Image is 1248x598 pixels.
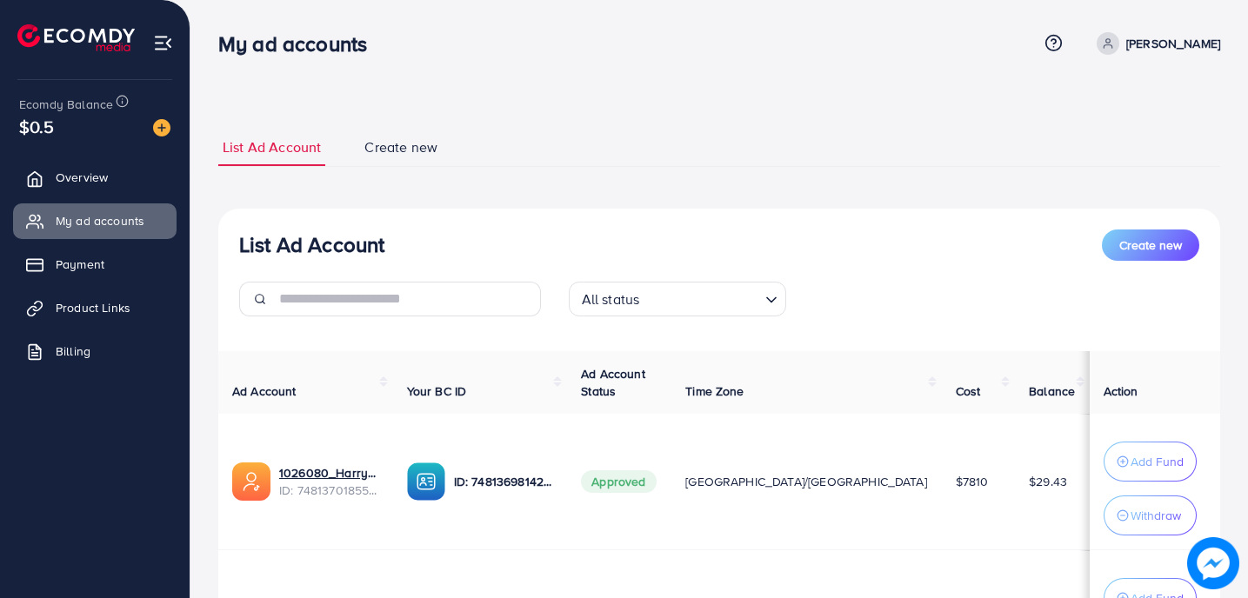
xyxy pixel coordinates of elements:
span: $0.5 [19,114,55,139]
p: ID: 7481369814251044881 [454,471,554,492]
a: Product Links [13,290,177,325]
img: image [1187,537,1239,589]
span: Payment [56,256,104,273]
span: Ecomdy Balance [19,96,113,113]
span: $7810 [956,473,989,490]
span: Create new [364,137,437,157]
span: Create new [1119,236,1182,254]
div: <span class='underline'>1026080_Harrys Store_1741892246211</span></br>7481370185598025729 [279,464,379,500]
div: Search for option [569,282,786,316]
span: Cost [956,382,981,400]
button: Withdraw [1104,495,1197,535]
a: Payment [13,247,177,282]
img: ic-ba-acc.ded83a64.svg [407,462,445,501]
button: Add Fund [1104,442,1197,482]
p: [PERSON_NAME] [1126,33,1220,54]
span: All status [578,287,644,312]
img: logo [17,24,135,51]
span: Ad Account Status [581,365,645,400]
img: menu [153,33,173,53]
span: $29.43 [1029,473,1067,490]
h3: My ad accounts [218,31,381,56]
span: Product Links [56,299,130,316]
span: [GEOGRAPHIC_DATA]/[GEOGRAPHIC_DATA] [685,473,927,490]
a: 1026080_Harrys Store_1741892246211 [279,464,379,482]
p: Withdraw [1131,505,1181,526]
a: Overview [13,160,177,195]
span: Overview [56,169,108,186]
span: My ad accounts [56,212,144,229]
span: ID: 7481370185598025729 [279,482,379,499]
h3: List Ad Account [239,232,384,257]
span: List Ad Account [223,137,321,157]
img: ic-ads-acc.e4c84228.svg [232,462,270,501]
span: Action [1104,382,1138,400]
button: Create new [1102,229,1199,261]
span: Approved [581,470,656,493]
p: Add Fund [1131,451,1184,472]
span: Your BC ID [407,382,467,400]
img: image [153,119,170,136]
a: Billing [13,334,177,369]
span: Billing [56,342,90,360]
span: Time Zone [685,382,744,400]
a: [PERSON_NAME] [1090,32,1220,55]
a: My ad accounts [13,203,177,238]
input: Search for option [644,283,757,312]
span: Balance [1029,382,1075,400]
span: Ad Account [232,382,297,400]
